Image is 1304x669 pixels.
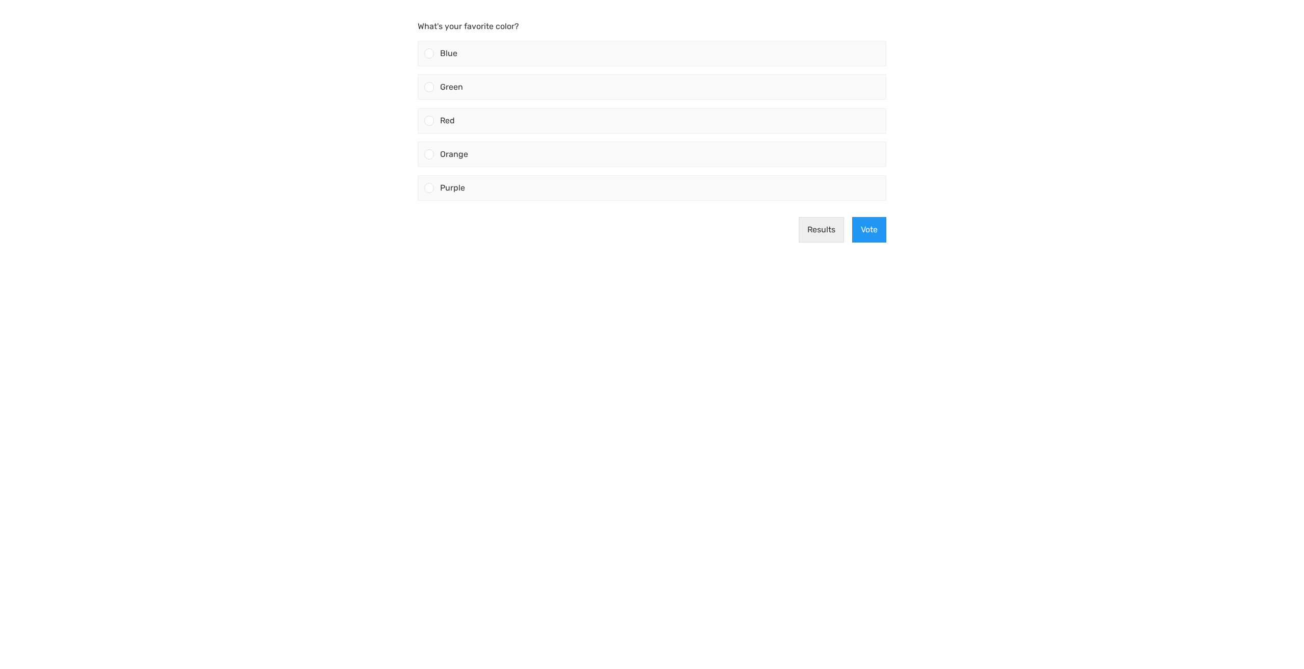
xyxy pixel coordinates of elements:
p: What's your favorite color? [418,20,886,33]
span: Green [440,82,463,92]
span: Purple [440,183,465,193]
span: Blue [440,48,457,58]
button: Results [799,217,844,243]
button: Vote [852,217,886,243]
span: Red [440,116,455,125]
span: Orange [440,149,468,159]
